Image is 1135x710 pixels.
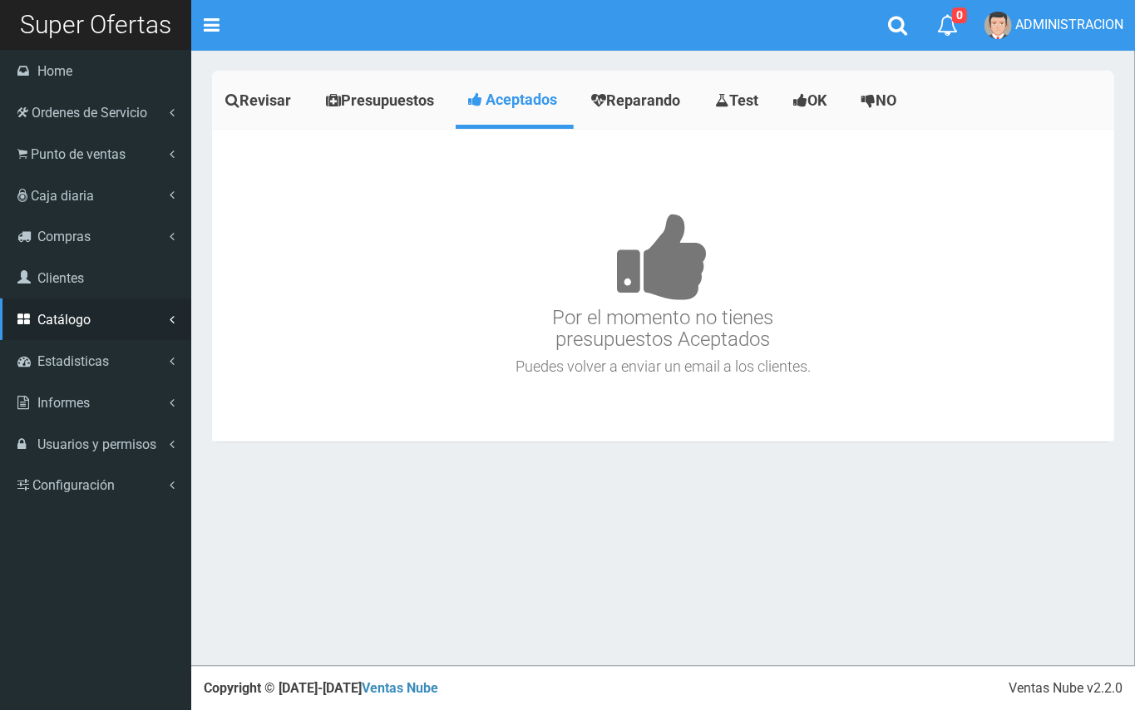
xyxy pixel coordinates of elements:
span: Aceptados [486,91,557,108]
span: Configuración [32,477,115,493]
h3: Por el momento no tienes presupuestos Aceptados [216,163,1110,351]
span: Reparando [606,91,680,109]
span: Revisar [239,91,291,109]
a: Test [702,75,776,126]
span: Compras [37,229,91,244]
a: Ventas Nube [362,680,438,696]
span: Informes [37,395,90,411]
span: ADMINISTRACION [1015,17,1123,32]
a: OK [780,75,844,126]
a: Reparando [578,75,698,126]
div: Ventas Nube v2.2.0 [1009,679,1123,698]
span: Presupuestos [341,91,434,109]
a: Revisar [212,75,308,126]
strong: Copyright © [DATE]-[DATE] [204,680,438,696]
span: Home [37,63,72,79]
img: User Image [984,12,1012,39]
span: OK [807,91,827,109]
a: NO [848,75,914,126]
span: Test [729,91,758,109]
span: Punto de ventas [31,146,126,162]
span: Caja diaria [31,188,94,204]
span: Estadisticas [37,353,109,369]
a: Presupuestos [313,75,452,126]
span: Usuarios y permisos [37,436,156,452]
span: Ordenes de Servicio [32,105,147,121]
span: Clientes [37,270,84,286]
h4: Puedes volver a enviar un email a los clientes. [216,358,1110,375]
span: NO [876,91,896,109]
span: Catálogo [37,312,91,328]
span: Super Ofertas [20,10,171,39]
span: 0 [952,7,967,23]
a: Aceptados [456,75,574,125]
